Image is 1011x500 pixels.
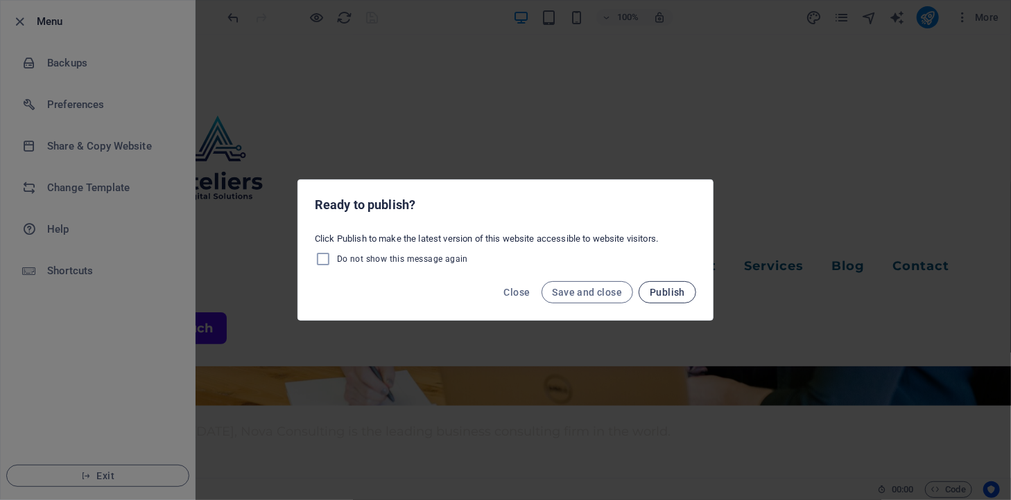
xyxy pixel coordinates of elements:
[499,281,536,303] button: Close
[337,253,468,265] span: Do not show this message again
[650,287,685,298] span: Publish
[504,287,530,298] span: Close
[542,281,634,303] button: Save and close
[298,227,713,273] div: Click Publish to make the latest version of this website accessible to website visitors.
[553,287,623,298] span: Save and close
[639,281,696,303] button: Publish
[315,197,696,213] h2: Ready to publish?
